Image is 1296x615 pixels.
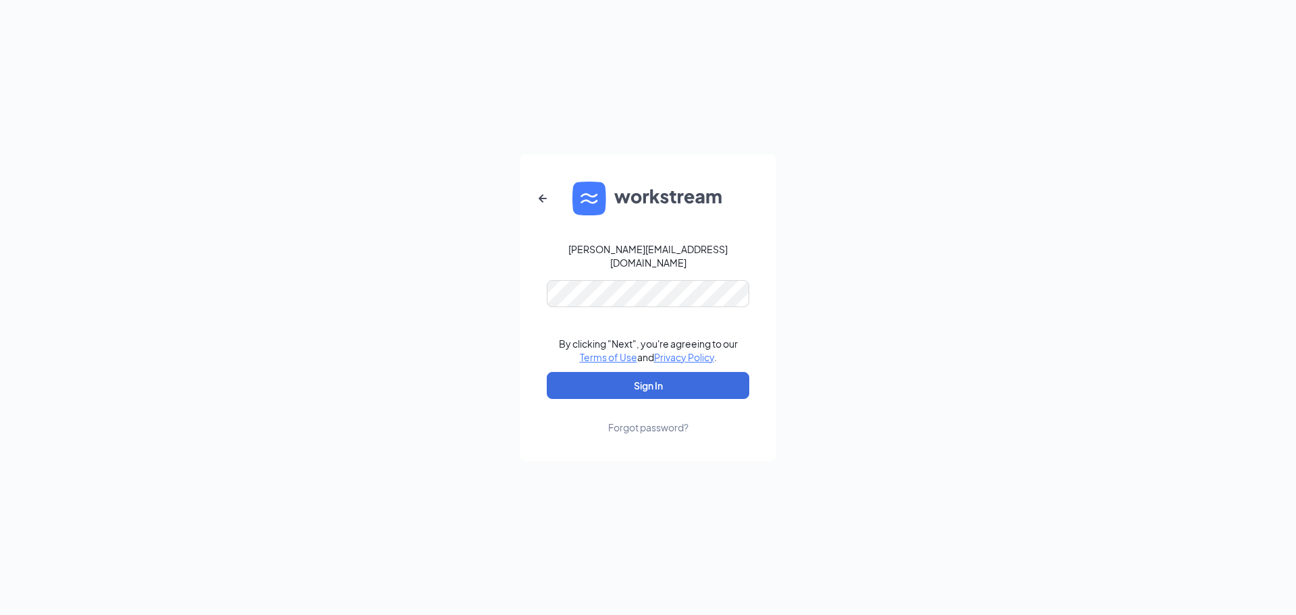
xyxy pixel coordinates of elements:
svg: ArrowLeftNew [535,190,551,207]
div: Forgot password? [608,421,688,434]
div: By clicking "Next", you're agreeing to our and . [559,337,738,364]
img: WS logo and Workstream text [572,182,724,215]
button: ArrowLeftNew [526,182,559,215]
a: Terms of Use [580,351,637,363]
a: Privacy Policy [654,351,714,363]
a: Forgot password? [608,399,688,434]
button: Sign In [547,372,749,399]
div: [PERSON_NAME][EMAIL_ADDRESS][DOMAIN_NAME] [547,242,749,269]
